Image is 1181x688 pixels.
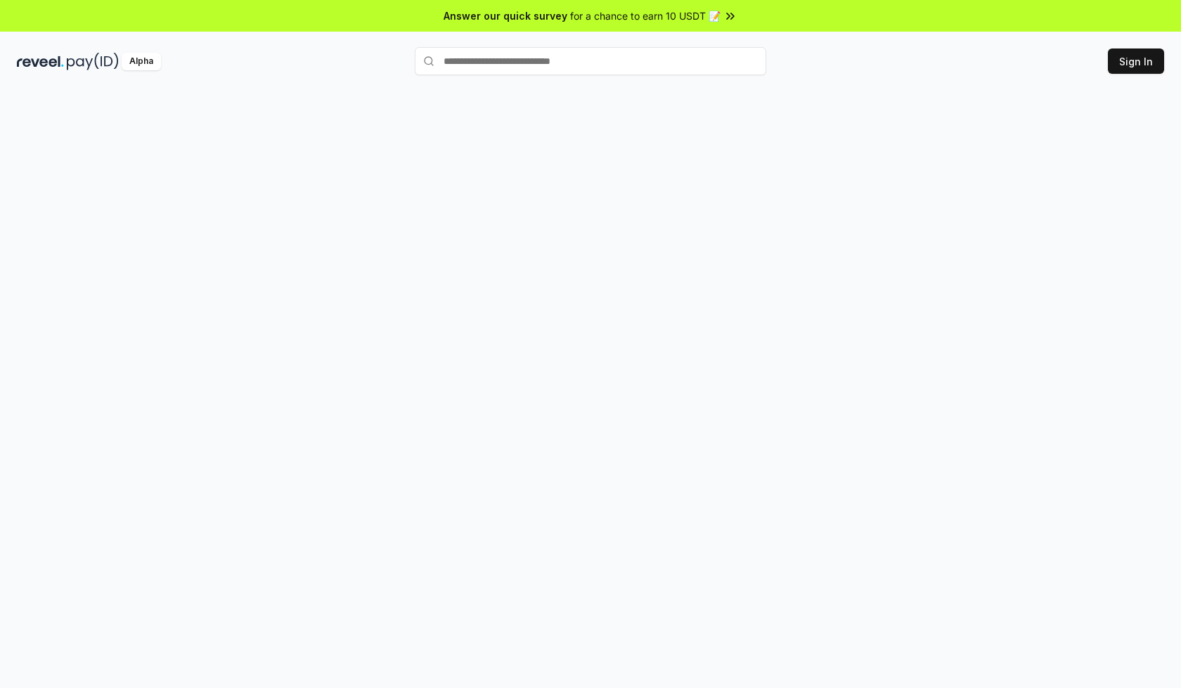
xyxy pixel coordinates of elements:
[122,53,161,70] div: Alpha
[1108,48,1164,74] button: Sign In
[444,8,567,23] span: Answer our quick survey
[17,53,64,70] img: reveel_dark
[570,8,721,23] span: for a chance to earn 10 USDT 📝
[67,53,119,70] img: pay_id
